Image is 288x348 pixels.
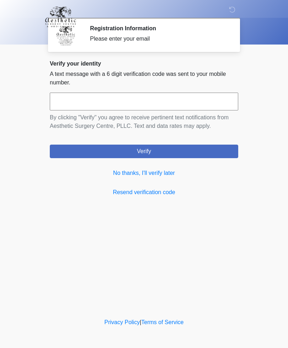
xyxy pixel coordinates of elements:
[50,70,238,87] p: A text message with a 6 digit verification code was sent to your mobile number.
[105,319,140,325] a: Privacy Policy
[43,5,79,28] img: Aesthetic Surgery Centre, PLLC Logo
[50,113,238,130] p: By clicking "Verify" you agree to receive pertinent text notifications from Aesthetic Surgery Cen...
[141,319,183,325] a: Terms of Service
[50,169,238,177] a: No thanks, I'll verify later
[50,145,238,158] button: Verify
[55,25,76,46] img: Agent Avatar
[50,188,238,197] a: Resend verification code
[140,319,141,325] a: |
[90,35,228,43] div: Please enter your email
[50,60,238,67] h2: Verify your identity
